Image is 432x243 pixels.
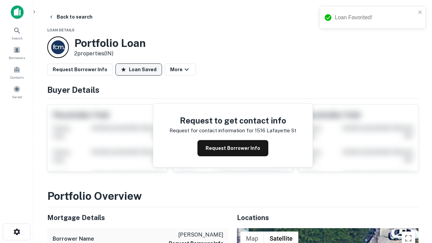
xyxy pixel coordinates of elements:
[53,235,94,243] h6: Borrower Name
[47,213,229,223] h5: Mortgage Details
[11,35,23,41] span: Search
[418,9,423,16] button: close
[169,114,296,127] h4: Request to get contact info
[47,188,418,204] h3: Portfolio Overview
[165,63,196,76] button: More
[74,50,146,58] p: 2 properties (IN)
[2,24,32,42] a: Search
[2,83,32,101] a: Saved
[10,75,24,80] span: Contacts
[74,37,146,50] h3: Portfolio Loan
[2,63,32,81] a: Contacts
[12,94,22,100] span: Saved
[335,13,416,22] div: Loan Favorited!
[47,63,113,76] button: Request Borrower Info
[47,28,75,32] span: Loan Details
[169,127,253,135] p: Request for contact information for
[255,127,296,135] p: 1516 lafayette st
[398,189,432,221] iframe: Chat Widget
[2,44,32,62] a: Borrowers
[9,55,25,60] span: Borrowers
[197,140,268,156] button: Request Borrower Info
[169,231,223,239] p: [PERSON_NAME]
[11,5,24,19] img: capitalize-icon.png
[46,11,95,23] button: Back to search
[115,63,162,76] button: Loan Saved
[47,84,418,96] h4: Buyer Details
[237,213,418,223] h5: Locations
